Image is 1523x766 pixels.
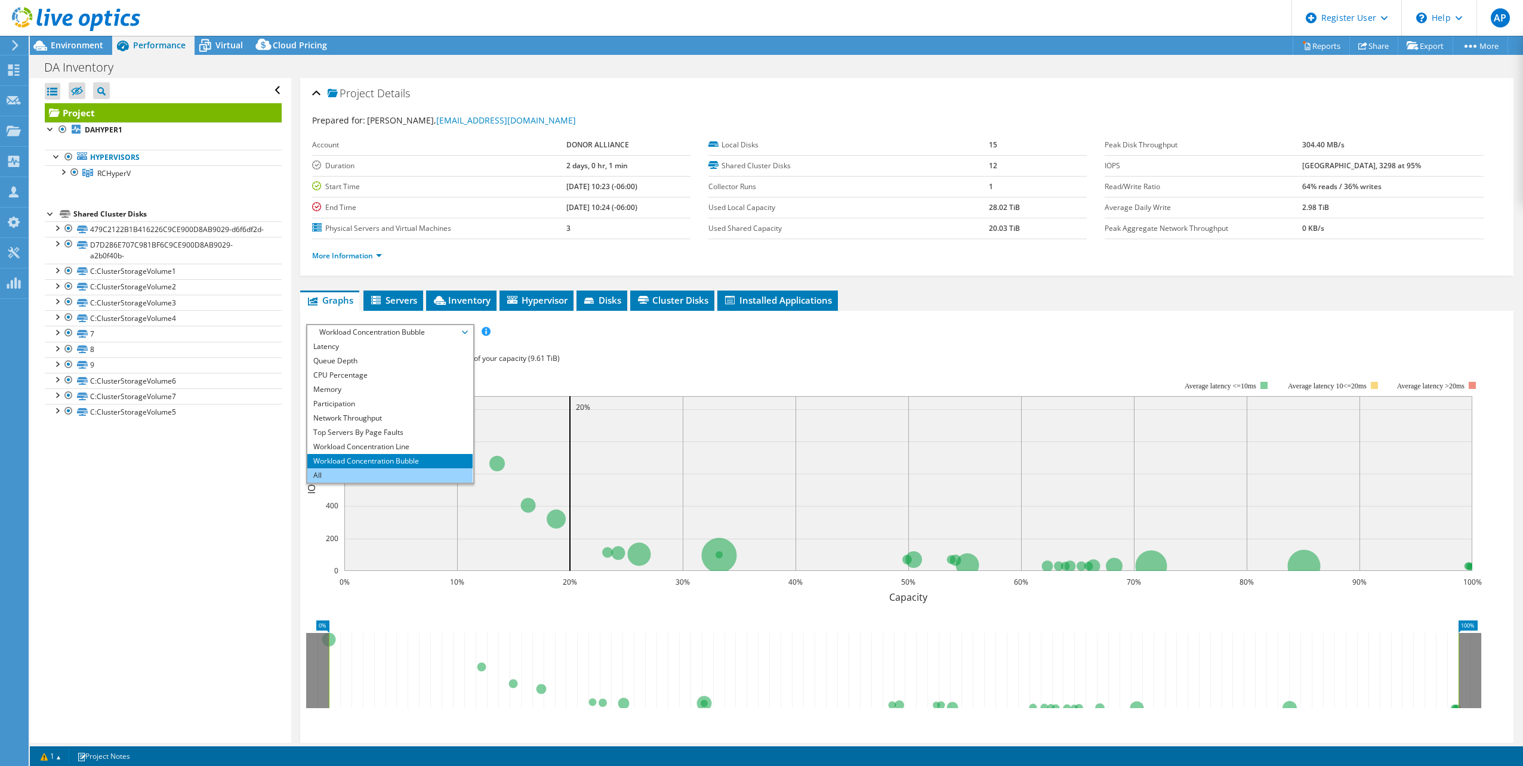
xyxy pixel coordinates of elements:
[45,103,282,122] a: Project
[377,86,410,100] span: Details
[1105,181,1302,193] label: Read/Write Ratio
[566,223,571,233] b: 3
[566,160,628,171] b: 2 days, 0 hr, 1 min
[989,202,1020,212] b: 28.02 TiB
[1398,36,1453,55] a: Export
[45,357,282,373] a: 9
[45,221,282,237] a: 479C2122B1B416226C9CE900D8AB9029-d6f6df2d-
[1288,382,1367,390] tspan: Average latency 10<=20ms
[45,279,282,295] a: C:ClusterStorageVolume2
[1349,36,1398,55] a: Share
[45,122,282,138] a: DAHYPER1
[708,181,988,193] label: Collector Runs
[312,251,382,261] a: More Information
[307,354,473,368] li: Queue Depth
[307,440,473,454] li: Workload Concentration Line
[436,115,576,126] a: [EMAIL_ADDRESS][DOMAIN_NAME]
[85,125,122,135] b: DAHYPER1
[450,577,464,587] text: 10%
[1302,181,1382,191] b: 64% reads / 36% writes
[390,353,560,363] span: 61% of IOPS falls on 20% of your capacity (9.61 TiB)
[45,342,282,357] a: 8
[307,425,473,440] li: Top Servers By Page Faults
[576,402,590,412] text: 20%
[306,294,353,306] span: Graphs
[505,294,568,306] span: Hypervisor
[1105,160,1302,172] label: IOPS
[307,339,473,354] li: Latency
[1416,13,1427,23] svg: \n
[432,294,491,306] span: Inventory
[39,61,132,74] h1: DA Inventory
[69,749,138,764] a: Project Notes
[708,160,988,172] label: Shared Cluster Disks
[307,382,473,397] li: Memory
[566,181,637,191] b: [DATE] 10:23 (-06:00)
[45,326,282,341] a: 7
[45,150,282,165] a: Hypervisors
[989,223,1020,233] b: 20.03 TiB
[334,566,338,576] text: 0
[1105,223,1302,234] label: Peak Aggregate Network Throughput
[326,533,338,543] text: 200
[563,577,577,587] text: 20%
[566,140,629,150] b: DONOR ALLIANCE
[313,325,467,339] span: Workload Concentration Bubble
[989,140,997,150] b: 15
[1302,223,1324,233] b: 0 KB/s
[133,39,186,51] span: Performance
[708,139,988,151] label: Local Disks
[1491,8,1510,27] span: AP
[367,115,576,126] span: [PERSON_NAME],
[312,181,566,193] label: Start Time
[328,88,374,100] span: Project
[989,160,997,171] b: 12
[989,181,993,191] b: 1
[45,264,282,279] a: C:ClusterStorageVolume1
[636,294,708,306] span: Cluster Disks
[369,294,417,306] span: Servers
[305,473,318,494] text: IOPS
[708,223,988,234] label: Used Shared Capacity
[273,39,327,51] span: Cloud Pricing
[1105,139,1302,151] label: Peak Disk Throughput
[45,237,282,263] a: D7D286E707C981BF6C9CE900D8AB9029-a2b0f40b-
[1463,577,1481,587] text: 100%
[45,404,282,419] a: C:ClusterStorageVolume5
[1014,577,1028,587] text: 60%
[889,591,928,604] text: Capacity
[307,468,473,483] li: All
[45,295,282,310] a: C:ClusterStorageVolume3
[326,501,338,511] text: 400
[901,577,915,587] text: 50%
[307,368,473,382] li: CPU Percentage
[708,202,988,214] label: Used Local Capacity
[1302,202,1329,212] b: 2.98 TiB
[45,388,282,404] a: C:ClusterStorageVolume7
[307,454,473,468] li: Workload Concentration Bubble
[1127,577,1141,587] text: 70%
[1240,577,1254,587] text: 80%
[723,294,832,306] span: Installed Applications
[32,749,69,764] a: 1
[1185,382,1256,390] tspan: Average latency <=10ms
[45,165,282,181] a: RCHyperV
[1397,382,1465,390] text: Average latency >20ms
[312,139,566,151] label: Account
[312,202,566,214] label: End Time
[566,202,637,212] b: [DATE] 10:24 (-06:00)
[312,160,566,172] label: Duration
[1105,202,1302,214] label: Average Daily Write
[1352,577,1367,587] text: 90%
[51,39,103,51] span: Environment
[45,373,282,388] a: C:ClusterStorageVolume6
[1302,140,1345,150] b: 304.40 MB/s
[339,577,349,587] text: 0%
[215,39,243,51] span: Virtual
[1293,36,1350,55] a: Reports
[307,397,473,411] li: Participation
[312,115,365,126] label: Prepared for:
[1453,36,1508,55] a: More
[45,310,282,326] a: C:ClusterStorageVolume4
[312,223,566,234] label: Physical Servers and Virtual Machines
